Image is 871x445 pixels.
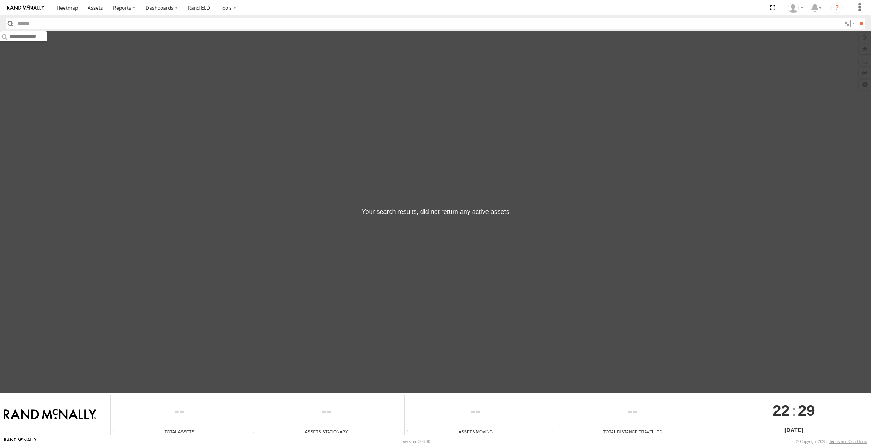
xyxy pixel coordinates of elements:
[111,429,121,435] div: Total number of Enabled Assets
[403,439,430,444] div: Version: 306.00
[773,395,790,426] span: 22
[4,409,96,421] img: Rand McNally
[405,429,546,435] div: Assets Moving
[251,429,262,435] div: Total number of assets current stationary.
[111,429,248,435] div: Total Assets
[785,2,806,13] div: Jonathan Figueroa
[719,395,868,426] div: :
[405,429,415,435] div: Total number of assets current in transit.
[719,426,868,435] div: [DATE]
[251,429,402,435] div: Assets Stationary
[796,439,867,444] div: © Copyright 2025 -
[4,438,37,445] a: Visit our Website
[829,439,867,444] a: Terms and Conditions
[7,5,44,10] img: rand-logo.svg
[549,429,716,435] div: Total Distance Travelled
[798,395,815,426] span: 29
[831,2,843,14] i: ?
[549,429,560,435] div: Total distance travelled by all assets within specified date range and applied filters
[842,18,857,29] label: Search Filter Options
